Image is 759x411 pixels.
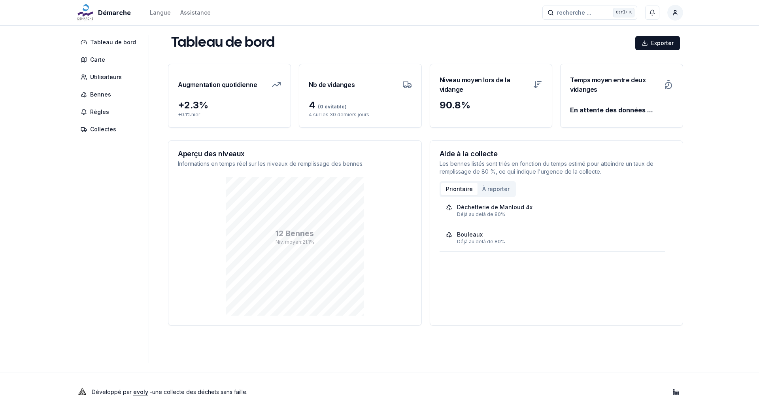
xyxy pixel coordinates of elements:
[76,8,134,17] a: Démarche
[309,74,355,96] h3: Nb de vidanges
[446,231,659,245] a: BouleauxDéjà au delà de 80%
[178,150,412,157] h3: Aperçu des niveaux
[90,108,109,116] span: Règles
[178,99,281,112] div: + 2.3 %
[90,38,136,46] span: Tableau de bord
[178,74,257,96] h3: Augmentation quotidienne
[90,56,105,64] span: Carte
[315,104,347,110] span: (0 évitable)
[133,388,148,395] a: evoly
[76,122,144,136] a: Collectes
[76,3,95,22] img: Démarche Logo
[150,9,171,17] div: Langue
[457,239,659,245] div: Déjà au delà de 80%
[309,99,412,112] div: 4
[478,183,514,195] button: À reporter
[180,8,211,17] a: Assistance
[76,35,144,49] a: Tableau de bord
[457,211,659,218] div: Déjà au delà de 80%
[76,70,144,84] a: Utilisateurs
[92,386,247,398] p: Développé par - une collecte des déchets sans faille .
[440,150,674,157] h3: Aide à la collecte
[178,112,281,118] p: + 0.1 % hier
[309,112,412,118] p: 4 sur les 30 derniers jours
[178,160,412,168] p: Informations en temps réel sur les niveaux de remplissage des bennes.
[76,386,89,398] img: Evoly Logo
[98,8,131,17] span: Démarche
[557,9,591,17] span: recherche ...
[171,35,275,51] h1: Tableau de bord
[441,183,478,195] button: Prioritaire
[150,8,171,17] button: Langue
[570,99,673,115] div: En attente des données ...
[76,105,144,119] a: Règles
[90,125,116,133] span: Collectes
[457,203,532,211] div: Déchetterie de Manloud 4x
[570,74,659,96] h3: Temps moyen entre deux vidanges
[457,231,483,239] div: Bouleaux
[635,36,680,50] button: Exporter
[76,87,144,102] a: Bennes
[90,73,122,81] span: Utilisateurs
[446,203,659,218] a: Déchetterie de Manloud 4xDéjà au delà de 80%
[76,53,144,67] a: Carte
[90,91,111,98] span: Bennes
[440,99,543,112] div: 90.8 %
[542,6,637,20] button: recherche ...Ctrl+K
[440,160,674,176] p: Les bennes listés sont triés en fonction du temps estimé pour atteindre un taux de remplissage de...
[440,74,529,96] h3: Niveau moyen lors de la vidange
